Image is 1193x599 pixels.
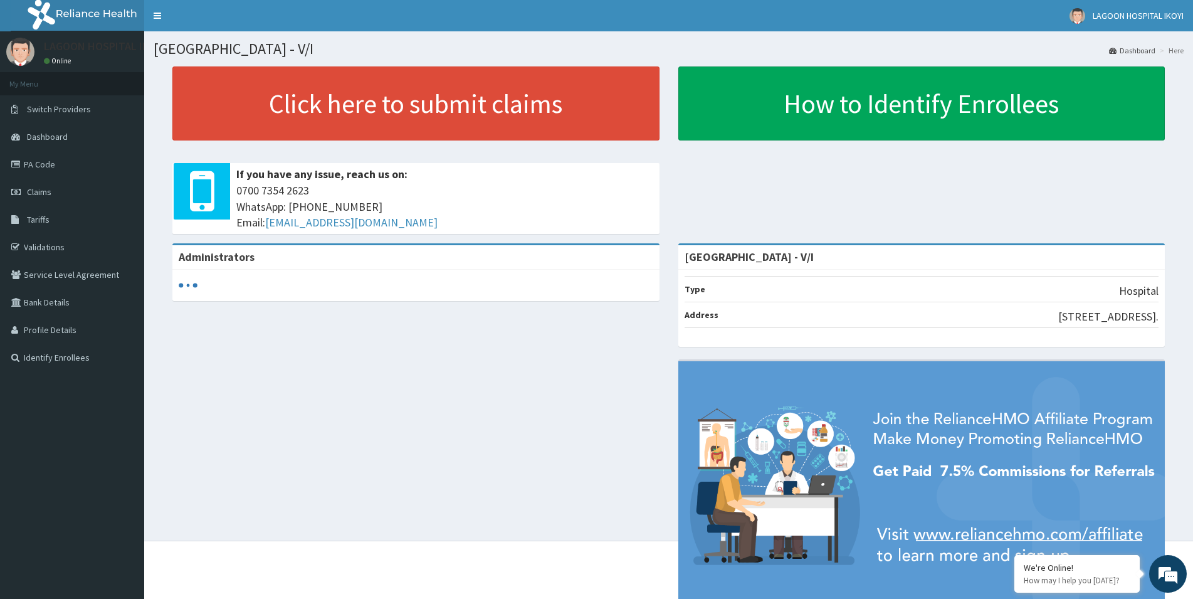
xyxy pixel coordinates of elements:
span: Switch Providers [27,103,91,115]
h1: [GEOGRAPHIC_DATA] - V/I [154,41,1184,57]
svg: audio-loading [179,276,197,295]
b: Address [685,309,718,321]
a: Click here to submit claims [172,66,660,140]
img: User Image [1069,8,1085,24]
a: [EMAIL_ADDRESS][DOMAIN_NAME] [265,215,438,230]
a: Dashboard [1109,45,1155,56]
a: Online [44,56,74,65]
p: LAGOON HOSPITAL IKOYI [44,41,165,52]
p: Hospital [1119,283,1159,299]
a: How to Identify Enrollees [678,66,1165,140]
li: Here [1157,45,1184,56]
span: LAGOON HOSPITAL IKOYI [1093,10,1184,21]
strong: [GEOGRAPHIC_DATA] - V/I [685,250,814,264]
span: Tariffs [27,214,50,225]
b: Type [685,284,705,295]
span: 0700 7354 2623 WhatsApp: [PHONE_NUMBER] Email: [236,183,653,231]
div: We're Online! [1024,562,1130,573]
img: User Image [6,38,34,66]
b: If you have any issue, reach us on: [236,167,407,181]
p: How may I help you today? [1024,575,1130,586]
b: Administrators [179,250,255,264]
span: Claims [27,186,51,198]
span: Dashboard [27,131,68,142]
p: [STREET_ADDRESS]. [1058,309,1159,325]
